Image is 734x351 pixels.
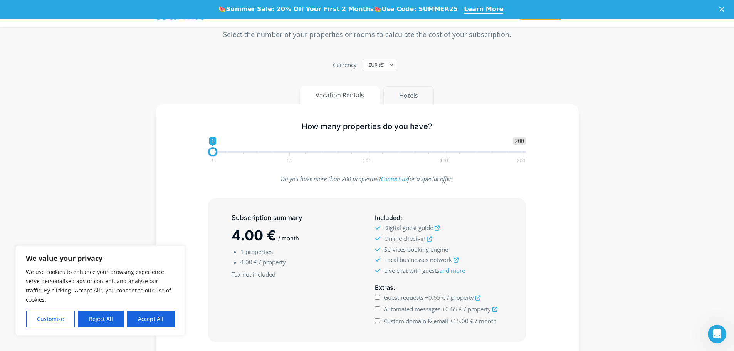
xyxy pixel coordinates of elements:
a: Contact us [381,175,408,183]
b: Use Code: SUMMER25 [381,5,458,13]
span: / month [475,317,497,325]
span: 150 [438,159,449,162]
span: Online check-in [384,235,425,242]
span: +0.65 € [442,305,462,313]
span: 1 [210,159,215,162]
span: +0.65 € [425,294,445,301]
b: Summer Sale: 20% Off Your First 2 Months [226,5,374,13]
span: 101 [361,159,372,162]
button: Accept All [127,311,175,327]
span: Live chat with guests [384,267,465,274]
h5: How many properties do you have? [208,122,526,131]
h5: : [375,213,502,223]
span: 4.00 € [240,258,257,266]
button: Vacation Rentals [300,86,380,104]
p: Select the number of your properties or rooms to calculate the cost of your subscription. [156,29,579,40]
span: Custom domain & email [384,317,448,325]
span: Extras [375,284,393,291]
label: Currency [333,60,357,70]
span: 51 [286,159,294,162]
a: Learn More [464,5,503,14]
span: / month [278,235,299,242]
span: 1 [209,137,216,145]
span: 4.00 € [232,227,276,244]
p: We value your privacy [26,254,175,263]
span: 1 [240,248,244,255]
u: Tax not included [232,270,275,278]
span: Included [375,214,400,222]
p: Do you have more than 200 properties? for a special offer. [208,174,526,184]
span: 200 [513,137,526,145]
span: Digital guest guide [384,224,433,232]
span: / property [464,305,491,313]
span: / property [259,258,286,266]
span: Guest requests [384,294,423,301]
span: Services booking engine [384,245,448,253]
span: +15.00 € [450,317,474,325]
button: Hotels [383,86,434,105]
span: Local businesses network [384,256,452,264]
button: Reject All [78,311,124,327]
h5: : [375,283,502,292]
span: 200 [516,159,527,162]
div: Close [719,7,727,12]
h5: Subscription summary [232,213,359,223]
iframe: Intercom live chat [708,325,726,343]
p: We use cookies to enhance your browsing experience, serve personalised ads or content, and analys... [26,267,175,304]
span: / property [447,294,474,301]
span: Automated messages [384,305,440,313]
span: properties [245,248,273,255]
div: 🍉 🍉 [218,5,458,13]
a: and more [439,267,465,274]
button: Customise [26,311,75,327]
